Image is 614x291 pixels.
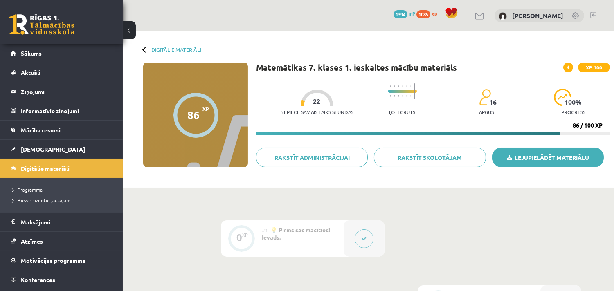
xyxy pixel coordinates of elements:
[406,85,407,87] img: icon-short-line-57e1e144782c952c97e751825c79c345078a6d821885a25fce030b3d8c18986b.svg
[11,82,112,101] a: Ziņojumi
[394,10,407,18] span: 1394
[313,98,321,105] span: 22
[262,227,268,233] span: #1
[11,101,112,120] a: Informatīvie ziņojumi
[12,197,115,204] a: Biežāk uzdotie jautājumi
[565,98,582,106] span: 100 %
[398,85,399,87] img: icon-short-line-57e1e144782c952c97e751825c79c345078a6d821885a25fce030b3d8c18986b.svg
[479,109,497,115] p: apgūst
[11,232,112,251] a: Atzīmes
[410,95,411,97] img: icon-short-line-57e1e144782c952c97e751825c79c345078a6d821885a25fce030b3d8c18986b.svg
[262,226,330,241] span: 💡 Pirms sāc mācīties! Ievads.
[202,106,209,112] span: XP
[394,10,415,17] a: 1394 mP
[280,109,353,115] p: Nepieciešamais laiks stundās
[492,148,604,167] a: Lejupielādēt materiālu
[374,148,486,167] a: Rakstīt skolotājam
[394,95,395,97] img: icon-short-line-57e1e144782c952c97e751825c79c345078a6d821885a25fce030b3d8c18986b.svg
[256,63,457,72] h1: Matemātikas 7. klases 1. ieskaites mācību materiāls
[390,85,391,87] img: icon-short-line-57e1e144782c952c97e751825c79c345078a6d821885a25fce030b3d8c18986b.svg
[390,95,391,97] img: icon-short-line-57e1e144782c952c97e751825c79c345078a6d821885a25fce030b3d8c18986b.svg
[416,10,441,17] a: 1085 xp
[11,251,112,270] a: Motivācijas programma
[11,270,112,289] a: Konferences
[21,276,55,283] span: Konferences
[11,44,112,63] a: Sākums
[499,12,507,20] img: Lote Masjule
[21,101,112,120] legend: Informatīvie ziņojumi
[12,186,115,193] a: Programma
[11,121,112,139] a: Mācību resursi
[554,89,571,106] img: icon-progress-161ccf0a02000e728c5f80fcf4c31c7af3da0e1684b2b1d7c360e028c24a22f1.svg
[432,10,437,17] span: xp
[12,186,43,193] span: Programma
[21,257,85,264] span: Motivācijas programma
[578,63,610,72] span: XP 100
[242,233,248,237] div: XP
[21,82,112,101] legend: Ziņojumi
[561,109,585,115] p: progress
[21,49,42,57] span: Sākums
[416,10,430,18] span: 1085
[512,11,563,20] a: [PERSON_NAME]
[151,47,201,53] a: Digitālie materiāli
[21,126,61,134] span: Mācību resursi
[21,145,85,153] span: [DEMOGRAPHIC_DATA]
[11,63,112,82] a: Aktuāli
[236,234,242,241] div: 0
[11,213,112,231] a: Maksājumi
[21,213,112,231] legend: Maksājumi
[402,95,403,97] img: icon-short-line-57e1e144782c952c97e751825c79c345078a6d821885a25fce030b3d8c18986b.svg
[409,10,415,17] span: mP
[479,89,491,106] img: students-c634bb4e5e11cddfef0936a35e636f08e4e9abd3cc4e673bd6f9a4125e45ecb1.svg
[11,159,112,178] a: Digitālie materiāli
[389,109,416,115] p: Ļoti grūts
[21,237,43,245] span: Atzīmes
[9,14,74,35] a: Rīgas 1. Tālmācības vidusskola
[398,95,399,97] img: icon-short-line-57e1e144782c952c97e751825c79c345078a6d821885a25fce030b3d8c18986b.svg
[188,109,200,121] div: 86
[402,85,403,87] img: icon-short-line-57e1e144782c952c97e751825c79c345078a6d821885a25fce030b3d8c18986b.svg
[12,197,72,204] span: Biežāk uzdotie jautājumi
[21,165,70,172] span: Digitālie materiāli
[406,95,407,97] img: icon-short-line-57e1e144782c952c97e751825c79c345078a6d821885a25fce030b3d8c18986b.svg
[489,98,497,106] span: 16
[410,85,411,87] img: icon-short-line-57e1e144782c952c97e751825c79c345078a6d821885a25fce030b3d8c18986b.svg
[394,85,395,87] img: icon-short-line-57e1e144782c952c97e751825c79c345078a6d821885a25fce030b3d8c18986b.svg
[256,148,368,167] a: Rakstīt administrācijai
[21,69,40,76] span: Aktuāli
[11,140,112,159] a: [DEMOGRAPHIC_DATA]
